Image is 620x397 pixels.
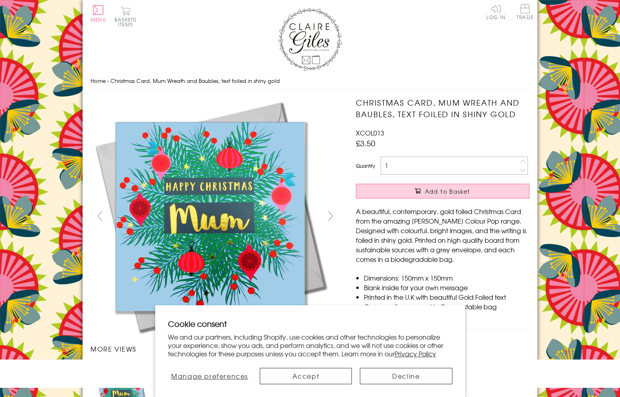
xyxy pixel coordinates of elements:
a: Log In [486,4,505,20]
button: Menu [91,5,106,22]
button: Add to Basket [356,184,529,198]
span: Add to Basket [425,187,470,195]
button: prev [91,207,109,225]
span: £3.50 [356,138,375,149]
nav: breadcrumbs [91,73,529,89]
span: 0 items [118,16,136,28]
h3: More views [91,344,340,354]
li: Comes cello wrapped in Compostable bag [364,302,529,311]
img: Christmas Card, Mum Wreath and Baubles, text foiled in shiny gold [91,97,330,336]
span: Menu [91,16,106,23]
li: Blank inside for your own message [364,283,529,292]
p: We and our partners, including Shopify, use cookies and other technologies to personalize your ex... [168,333,452,358]
button: Accept [260,368,352,384]
img: Claire Giles Greetings Cards [278,8,342,71]
span: Christmas Card, Mum Wreath and Baubles, text foiled in shiny gold [111,77,280,85]
button: next [322,207,340,225]
img: Christmas Card, Mum Wreath and Baubles, text foiled in shiny gold [340,97,579,336]
span: Trade [517,4,533,20]
span: XCOL013 [356,128,384,138]
h2: Cookie consent [168,318,452,329]
span: › [107,77,109,85]
label: Quantity [356,162,375,169]
a: Trade [517,4,533,21]
button: Decline [360,368,452,384]
a: Privacy Policy [395,349,436,358]
span: Manage preferences [171,371,248,381]
li: Printed in the U.K with beautiful Gold Foiled text [364,292,529,302]
p: A beautiful, contemporary, gold foiled Christmas Card from the amazing [PERSON_NAME] Colour Pop r... [356,206,529,264]
h1: Christmas Card, Mum Wreath and Baubles, text foiled in shiny gold [356,97,529,120]
button: Basket0 items [115,6,136,27]
a: Home [91,77,106,85]
li: Dimensions: 150mm x 150mm [364,273,529,283]
button: Manage preferences [168,368,252,384]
